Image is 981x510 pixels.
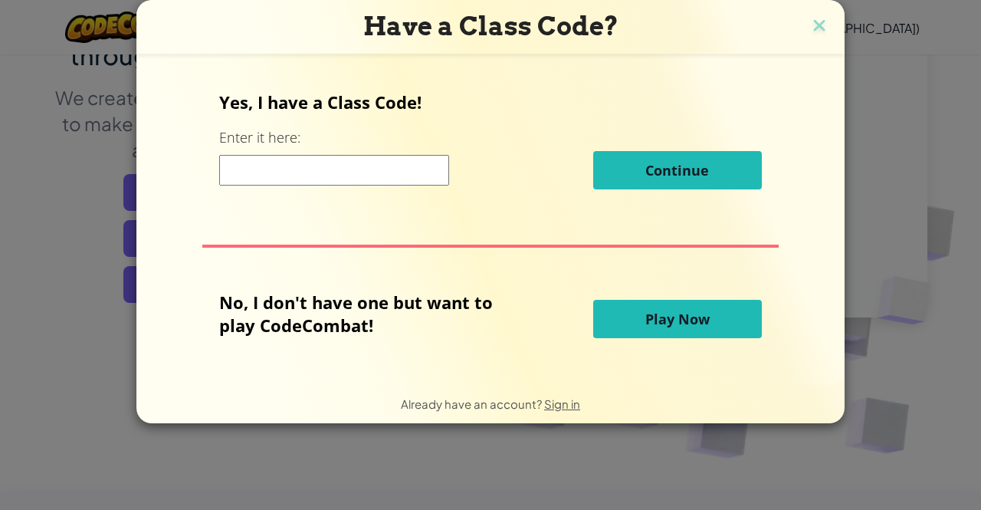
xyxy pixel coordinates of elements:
[593,151,762,189] button: Continue
[809,15,829,38] img: close icon
[593,300,762,338] button: Play Now
[363,11,618,41] span: Have a Class Code?
[219,291,516,337] p: No, I don't have one but want to play CodeCombat!
[645,310,710,328] span: Play Now
[401,396,544,411] span: Already have an account?
[219,90,761,114] p: Yes, I have a Class Code!
[544,396,580,411] a: Sign in
[645,161,709,179] span: Continue
[219,128,300,147] label: Enter it here:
